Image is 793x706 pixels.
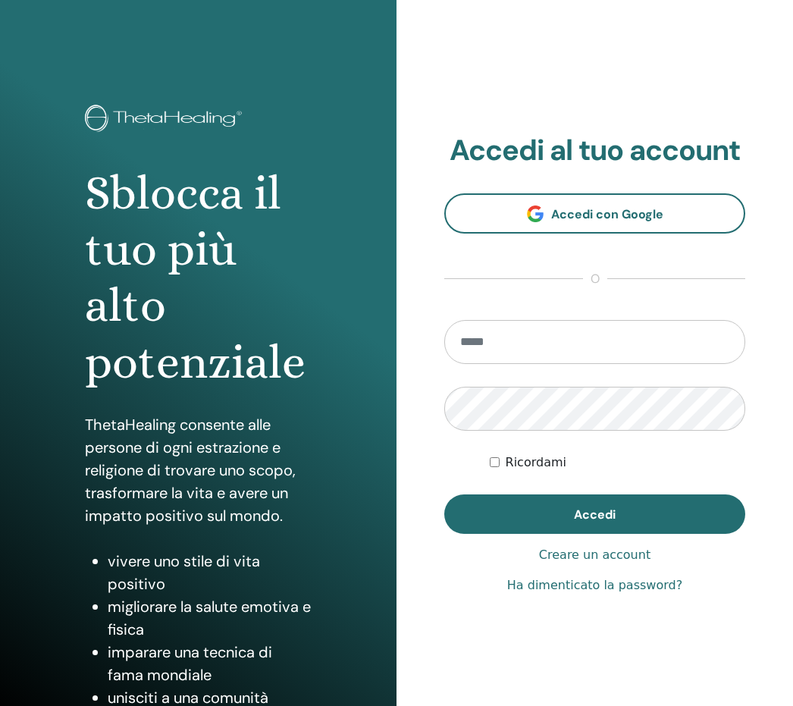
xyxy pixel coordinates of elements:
[444,193,745,234] a: Accedi con Google
[539,546,650,564] a: Creare un account
[551,206,663,222] span: Accedi con Google
[574,507,616,522] span: Accedi
[85,413,312,527] p: ThetaHealing consente alle persone di ogni estrazione e religione di trovare uno scopo, trasforma...
[85,165,312,391] h1: Sblocca il tuo più alto potenziale
[444,494,745,534] button: Accedi
[108,641,312,686] li: imparare una tecnica di fama mondiale
[583,270,607,288] span: o
[444,133,745,168] h2: Accedi al tuo account
[506,453,566,472] label: Ricordami
[108,550,312,595] li: vivere uno stile di vita positivo
[507,576,682,595] a: Ha dimenticato la password?
[108,595,312,641] li: migliorare la salute emotiva e fisica
[490,453,745,472] div: Keep me authenticated indefinitely or until I manually logout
